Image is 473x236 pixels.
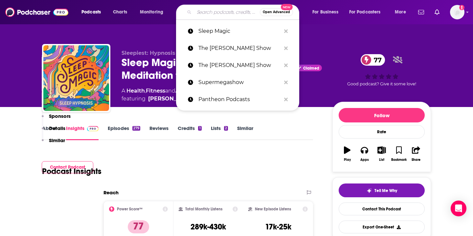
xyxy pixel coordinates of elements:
[265,222,291,232] h3: 17k-25k
[122,87,247,103] div: A podcast
[345,7,390,17] button: open menu
[178,125,201,140] a: Credits1
[408,142,425,166] button: Share
[367,54,385,66] span: 77
[198,57,281,74] p: The Gerry Callahan Show
[303,67,319,70] span: Claimed
[198,91,281,108] p: Pantheon Podcasts
[198,126,201,131] div: 1
[339,108,425,122] button: Follow
[194,7,260,17] input: Search podcasts, credits, & more...
[450,5,464,19] img: User Profile
[42,125,65,137] button: Details
[339,203,425,215] a: Contact This Podcast
[224,126,228,131] div: 2
[49,137,65,143] p: Similar
[339,183,425,197] button: tell me why sparkleTell Me Why
[42,137,65,149] button: Similar
[459,5,464,10] svg: Add a profile image
[198,40,281,57] p: The Rob Carson Show
[356,142,373,166] button: Apps
[450,5,464,19] span: Logged in as brookecarr
[5,6,68,18] img: Podchaser - Follow, Share and Rate Podcasts
[126,88,145,94] a: Health
[360,158,369,162] div: Apps
[122,50,225,56] span: Sleepiest: Hypnosis for Sleep Podcast
[198,74,281,91] p: Supermegashow
[308,7,347,17] button: open menu
[49,125,65,131] p: Details
[391,158,407,162] div: Bookmark
[145,88,146,94] span: ,
[263,11,290,14] span: Open Advanced
[149,125,169,140] a: Reviews
[175,88,226,94] a: Alternative Health
[373,142,390,166] button: List
[128,220,149,233] p: 77
[176,57,299,74] a: The [PERSON_NAME] Show
[176,91,299,108] a: Pantheon Podcasts
[165,88,175,94] span: and
[450,5,464,19] button: Show profile menu
[451,201,466,216] div: Open Intercom Messenger
[176,40,299,57] a: The [PERSON_NAME] Show
[412,158,420,162] div: Share
[312,8,338,17] span: For Business
[132,126,140,131] div: 279
[185,207,222,211] h2: Total Monthly Listens
[81,8,101,17] span: Podcasts
[347,81,416,86] span: Good podcast? Give it some love!
[374,188,397,193] span: Tell Me Why
[135,7,172,17] button: open menu
[113,8,127,17] span: Charts
[361,54,385,66] a: 77
[344,158,351,162] div: Play
[255,207,291,211] h2: New Episode Listens
[367,188,372,193] img: tell me why sparkle
[103,189,119,196] h2: Reach
[191,222,226,232] h3: 289k-430k
[211,125,228,140] a: Lists2
[332,50,431,91] div: 77Good podcast? Give it some love!
[77,7,109,17] button: open menu
[379,158,384,162] div: List
[339,125,425,139] div: Rate
[395,8,406,17] span: More
[390,142,407,166] button: Bookmark
[43,45,109,111] img: Sleep Magic: Sleep Hypnosis & Meditation for Sleep Podcast
[176,74,299,91] a: Supermegashow
[176,23,299,40] a: Sleep Magic
[122,95,247,103] span: featuring
[416,7,427,18] a: Show notifications dropdown
[281,4,293,10] span: New
[146,88,165,94] a: Fitness
[260,8,293,16] button: Open AdvancedNew
[432,7,442,18] a: Show notifications dropdown
[339,221,425,233] button: Export One-Sheet
[349,8,381,17] span: For Podcasters
[390,7,414,17] button: open menu
[198,23,281,40] p: Sleep Magic
[148,95,195,103] a: Jessica Porter
[109,7,131,17] a: Charts
[339,142,356,166] button: Play
[182,5,305,20] div: Search podcasts, credits, & more...
[108,125,140,140] a: Episodes279
[140,8,163,17] span: Monitoring
[42,161,93,173] button: Contact Podcast
[237,125,253,140] a: Similar
[117,207,143,211] h2: Power Score™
